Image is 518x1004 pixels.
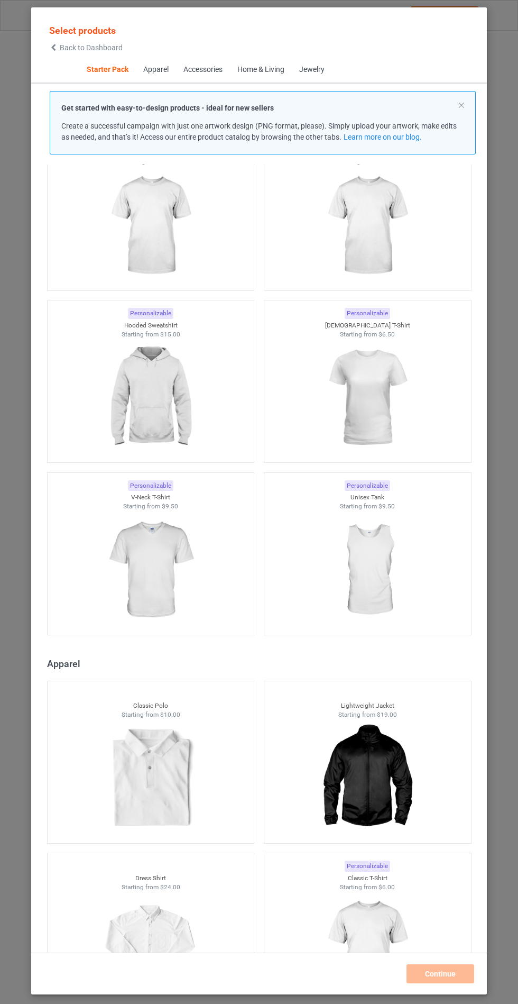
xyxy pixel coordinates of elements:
[48,330,254,339] div: Starting from
[61,104,274,112] strong: Get started with easy-to-design products - ideal for new sellers
[143,65,168,75] div: Apparel
[183,65,222,75] div: Accessories
[61,122,457,141] span: Create a successful campaign with just one artwork design (PNG format, please). Simply upload you...
[48,701,254,710] div: Classic Polo
[264,330,471,339] div: Starting from
[320,167,414,285] img: regular.jpg
[378,883,395,891] span: $6.00
[378,503,395,510] span: $9.50
[48,321,254,330] div: Hooded Sweatshirt
[103,511,198,629] img: regular.jpg
[320,511,414,629] img: regular.jpg
[264,502,471,511] div: Starting from
[343,133,421,141] a: Learn more on our blog.
[48,883,254,892] div: Starting from
[345,480,390,491] div: Personalizable
[320,719,414,838] img: regular.jpg
[128,308,173,319] div: Personalizable
[264,321,471,330] div: [DEMOGRAPHIC_DATA] T-Shirt
[48,874,254,883] div: Dress Shirt
[48,502,254,511] div: Starting from
[264,493,471,502] div: Unisex Tank
[103,167,198,285] img: regular.jpg
[128,480,173,491] div: Personalizable
[160,331,180,338] span: $15.00
[48,710,254,719] div: Starting from
[345,861,390,872] div: Personalizable
[103,339,198,457] img: regular.jpg
[49,25,116,36] span: Select products
[377,711,397,718] span: $19.00
[48,493,254,502] div: V-Neck T-Shirt
[264,710,471,719] div: Starting from
[79,57,135,83] span: Starter Pack
[378,331,395,338] span: $6.50
[47,658,476,670] div: Apparel
[264,874,471,883] div: Classic T-Shirt
[320,339,414,457] img: regular.jpg
[345,308,390,319] div: Personalizable
[60,43,123,52] span: Back to Dashboard
[160,711,180,718] span: $10.00
[162,503,178,510] span: $9.50
[264,701,471,710] div: Lightweight Jacket
[264,883,471,892] div: Starting from
[103,719,198,838] img: regular.jpg
[299,65,324,75] div: Jewelry
[160,883,180,891] span: $24.00
[237,65,284,75] div: Home & Living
